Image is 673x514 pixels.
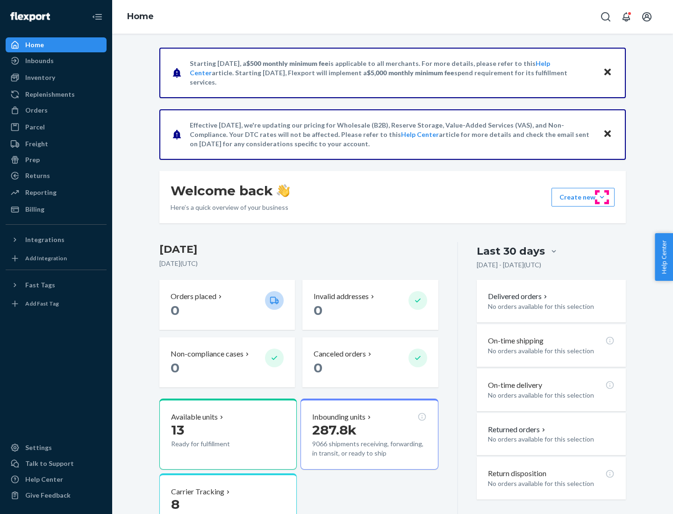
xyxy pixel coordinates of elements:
[488,336,544,346] p: On-time shipping
[25,459,74,468] div: Talk to Support
[6,136,107,151] a: Freight
[488,302,615,311] p: No orders available for this selection
[477,244,545,258] div: Last 30 days
[6,472,107,487] a: Help Center
[601,66,614,79] button: Close
[488,468,546,479] p: Return disposition
[25,139,48,149] div: Freight
[488,391,615,400] p: No orders available for this selection
[25,475,63,484] div: Help Center
[6,296,107,311] a: Add Fast Tag
[190,59,594,87] p: Starting [DATE], a is applicable to all merchants. For more details, please refer to this article...
[488,479,615,488] p: No orders available for this selection
[171,439,258,449] p: Ready for fulfillment
[171,203,290,212] p: Here’s a quick overview of your business
[488,424,547,435] button: Returned orders
[314,360,322,376] span: 0
[6,70,107,85] a: Inventory
[302,280,438,330] button: Invalid addresses 0
[6,53,107,68] a: Inbounds
[25,106,48,115] div: Orders
[312,422,357,438] span: 287.8k
[159,399,297,470] button: Available units13Ready for fulfillment
[6,87,107,102] a: Replenishments
[120,3,161,30] ol: breadcrumbs
[25,491,71,500] div: Give Feedback
[171,412,218,422] p: Available units
[6,232,107,247] button: Integrations
[601,128,614,141] button: Close
[6,185,107,200] a: Reporting
[6,202,107,217] a: Billing
[25,205,44,214] div: Billing
[88,7,107,26] button: Close Navigation
[171,360,179,376] span: 0
[25,40,44,50] div: Home
[277,184,290,197] img: hand-wave emoji
[25,73,55,82] div: Inventory
[190,121,594,149] p: Effective [DATE], we're updating our pricing for Wholesale (B2B), Reserve Storage, Value-Added Se...
[171,422,184,438] span: 13
[127,11,154,21] a: Home
[25,235,64,244] div: Integrations
[25,56,54,65] div: Inbounds
[488,291,549,302] button: Delivered orders
[488,380,542,391] p: On-time delivery
[314,302,322,318] span: 0
[655,233,673,281] button: Help Center
[6,37,107,52] a: Home
[171,349,243,359] p: Non-compliance cases
[302,337,438,387] button: Canceled orders 0
[596,7,615,26] button: Open Search Box
[171,182,290,199] h1: Welcome back
[25,188,57,197] div: Reporting
[401,130,439,138] a: Help Center
[25,280,55,290] div: Fast Tags
[6,152,107,167] a: Prep
[6,103,107,118] a: Orders
[6,456,107,471] a: Talk to Support
[159,259,438,268] p: [DATE] ( UTC )
[6,488,107,503] button: Give Feedback
[171,291,216,302] p: Orders placed
[6,251,107,266] a: Add Integration
[171,302,179,318] span: 0
[25,155,40,164] div: Prep
[25,122,45,132] div: Parcel
[171,496,179,512] span: 8
[246,59,329,67] span: $500 monthly minimum fee
[159,242,438,257] h3: [DATE]
[159,337,295,387] button: Non-compliance cases 0
[488,346,615,356] p: No orders available for this selection
[312,412,365,422] p: Inbounding units
[617,7,636,26] button: Open notifications
[477,260,541,270] p: [DATE] - [DATE] ( UTC )
[6,120,107,135] a: Parcel
[6,440,107,455] a: Settings
[10,12,50,21] img: Flexport logo
[314,291,369,302] p: Invalid addresses
[301,399,438,470] button: Inbounding units287.8k9066 shipments receiving, forwarding, in transit, or ready to ship
[312,439,426,458] p: 9066 shipments receiving, forwarding, in transit, or ready to ship
[367,69,454,77] span: $5,000 monthly minimum fee
[488,435,615,444] p: No orders available for this selection
[171,486,224,497] p: Carrier Tracking
[637,7,656,26] button: Open account menu
[6,168,107,183] a: Returns
[25,443,52,452] div: Settings
[314,349,366,359] p: Canceled orders
[25,171,50,180] div: Returns
[25,254,67,262] div: Add Integration
[25,300,59,307] div: Add Fast Tag
[159,280,295,330] button: Orders placed 0
[6,278,107,293] button: Fast Tags
[551,188,615,207] button: Create new
[25,90,75,99] div: Replenishments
